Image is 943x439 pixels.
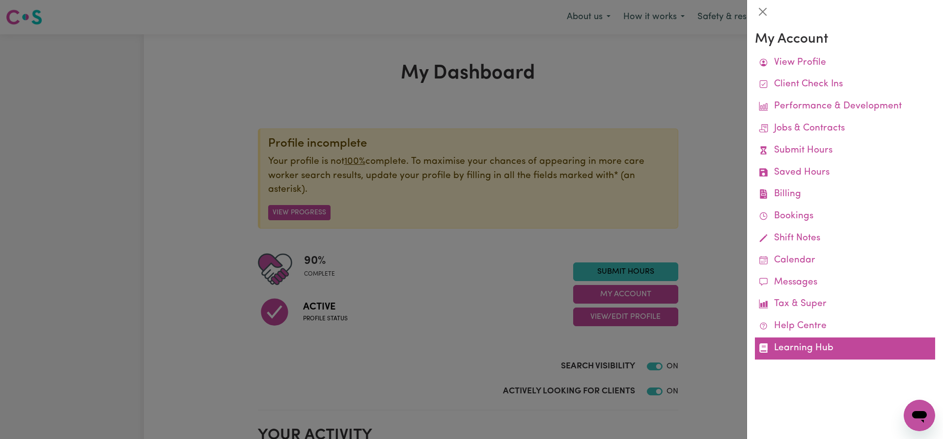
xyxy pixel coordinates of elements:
[755,315,935,337] a: Help Centre
[755,31,935,48] h3: My Account
[755,96,935,118] a: Performance & Development
[755,183,935,206] a: Billing
[755,52,935,74] a: View Profile
[755,118,935,140] a: Jobs & Contracts
[755,74,935,96] a: Client Check Ins
[755,337,935,360] a: Learning Hub
[755,4,771,20] button: Close
[755,250,935,272] a: Calendar
[755,162,935,184] a: Saved Hours
[755,206,935,228] a: Bookings
[755,140,935,162] a: Submit Hours
[904,400,935,431] iframe: Button to launch messaging window
[755,228,935,250] a: Shift Notes
[755,272,935,294] a: Messages
[755,293,935,315] a: Tax & Super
